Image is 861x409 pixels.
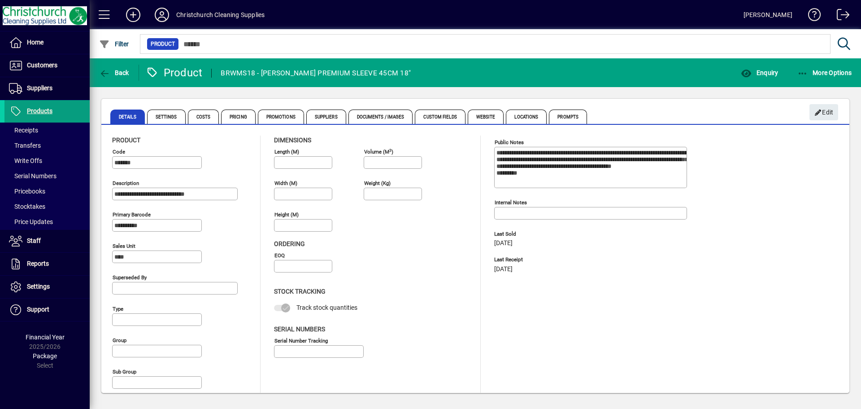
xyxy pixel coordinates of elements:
span: Suppliers [27,84,52,92]
span: Custom Fields [415,110,465,124]
span: Costs [188,110,219,124]
span: Pricing [221,110,256,124]
button: Back [97,65,131,81]
a: Customers [4,54,90,77]
mat-label: Height (m) [274,211,299,218]
span: Products [27,107,52,114]
span: Locations [506,110,547,124]
mat-label: Weight (Kg) [364,180,391,186]
button: Profile [148,7,176,23]
a: Support [4,299,90,321]
span: Home [27,39,43,46]
mat-label: EOQ [274,252,285,259]
a: Staff [4,230,90,252]
a: Settings [4,276,90,298]
span: More Options [797,69,852,76]
span: Financial Year [26,334,65,341]
mat-label: Length (m) [274,149,299,155]
span: Ordering [274,240,305,247]
span: Price Updates [9,218,53,225]
span: Prompts [549,110,587,124]
span: Product [112,136,140,144]
a: Serial Numbers [4,168,90,184]
span: Promotions [258,110,304,124]
span: Package [33,352,57,360]
span: Suppliers [306,110,346,124]
button: More Options [795,65,854,81]
a: Pricebooks [4,184,90,199]
span: Reports [27,260,49,267]
span: [DATE] [494,240,513,247]
span: Transfers [9,142,41,149]
mat-label: Primary barcode [113,211,151,218]
span: Settings [147,110,186,124]
div: Product [146,66,203,80]
button: Add [119,7,148,23]
span: Back [99,69,129,76]
a: Stocktakes [4,199,90,214]
a: Suppliers [4,77,90,100]
span: Support [27,306,49,313]
span: Staff [27,237,41,244]
div: [PERSON_NAME] [744,8,792,22]
span: Serial Numbers [9,172,57,180]
a: Write Offs [4,153,90,168]
mat-label: Width (m) [274,180,297,186]
span: Enquiry [741,69,778,76]
span: Edit [814,105,834,120]
div: Christchurch Cleaning Supplies [176,8,265,22]
span: Stock Tracking [274,288,326,295]
span: Product [151,40,175,48]
button: Filter [97,36,131,52]
span: Last Sold [494,231,629,237]
a: Logout [830,2,850,31]
span: Filter [99,40,129,48]
a: Receipts [4,123,90,138]
mat-label: Superseded by [113,274,147,281]
a: Home [4,31,90,54]
span: Website [468,110,504,124]
span: Serial Numbers [274,325,325,333]
mat-label: Code [113,149,125,155]
mat-label: Public Notes [495,139,524,145]
app-page-header-button: Back [90,65,139,81]
span: [DATE] [494,266,513,273]
span: Details [110,110,145,124]
mat-label: Volume (m ) [364,149,393,155]
a: Reports [4,253,90,275]
div: BRWMS18 - [PERSON_NAME] PREMIUM SLEEVE 45CM 18" [221,66,411,80]
mat-label: Sub group [113,369,136,375]
span: Write Offs [9,157,42,164]
mat-label: Serial Number tracking [274,337,328,343]
span: Customers [27,62,57,69]
mat-label: Description [113,180,139,186]
mat-label: Type [113,306,123,312]
a: Price Updates [4,214,90,229]
span: Track stock quantities [296,304,357,311]
mat-label: Group [113,337,126,343]
span: Stocktakes [9,203,45,210]
a: Knowledge Base [801,2,821,31]
span: Last Receipt [494,257,629,263]
span: Documents / Images [348,110,413,124]
span: Settings [27,283,50,290]
a: Transfers [4,138,90,153]
button: Enquiry [739,65,780,81]
mat-label: Sales unit [113,243,135,249]
span: Pricebooks [9,188,45,195]
span: Dimensions [274,136,311,144]
span: Receipts [9,127,38,134]
sup: 3 [389,148,391,152]
mat-label: Internal Notes [495,199,527,206]
button: Edit [809,104,838,120]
